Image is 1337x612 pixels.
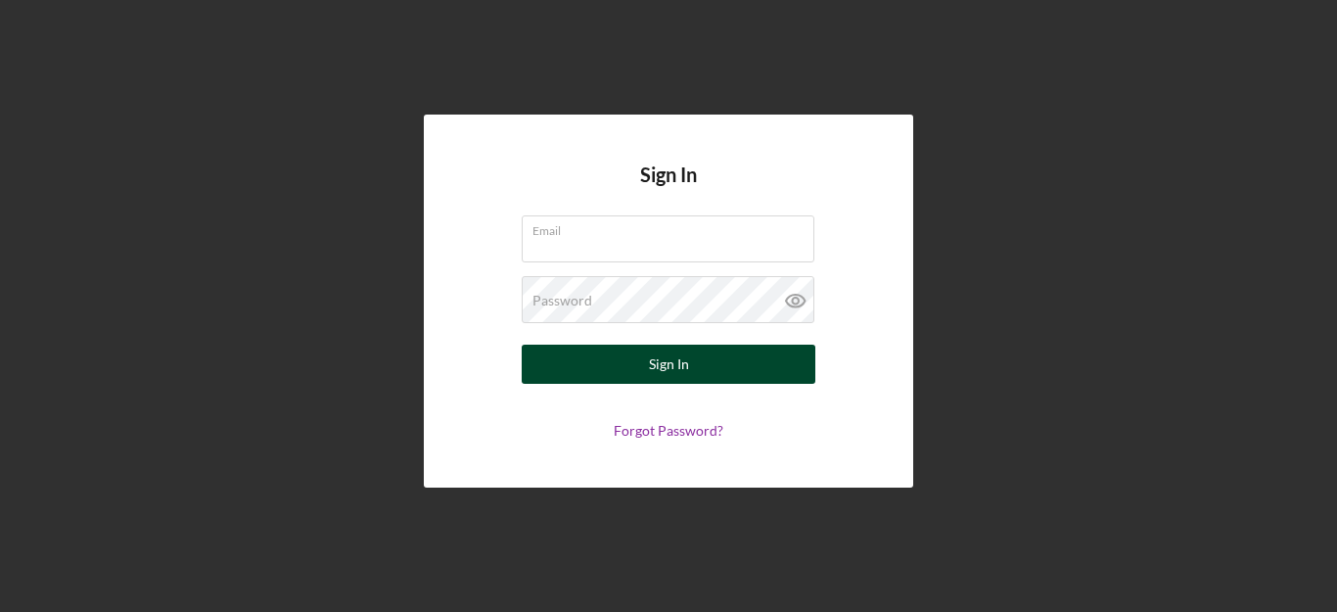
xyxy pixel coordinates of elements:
label: Password [532,293,592,308]
button: Sign In [522,345,815,384]
h4: Sign In [640,164,697,215]
a: Forgot Password? [614,422,723,439]
label: Email [532,216,814,238]
div: Sign In [649,345,689,384]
